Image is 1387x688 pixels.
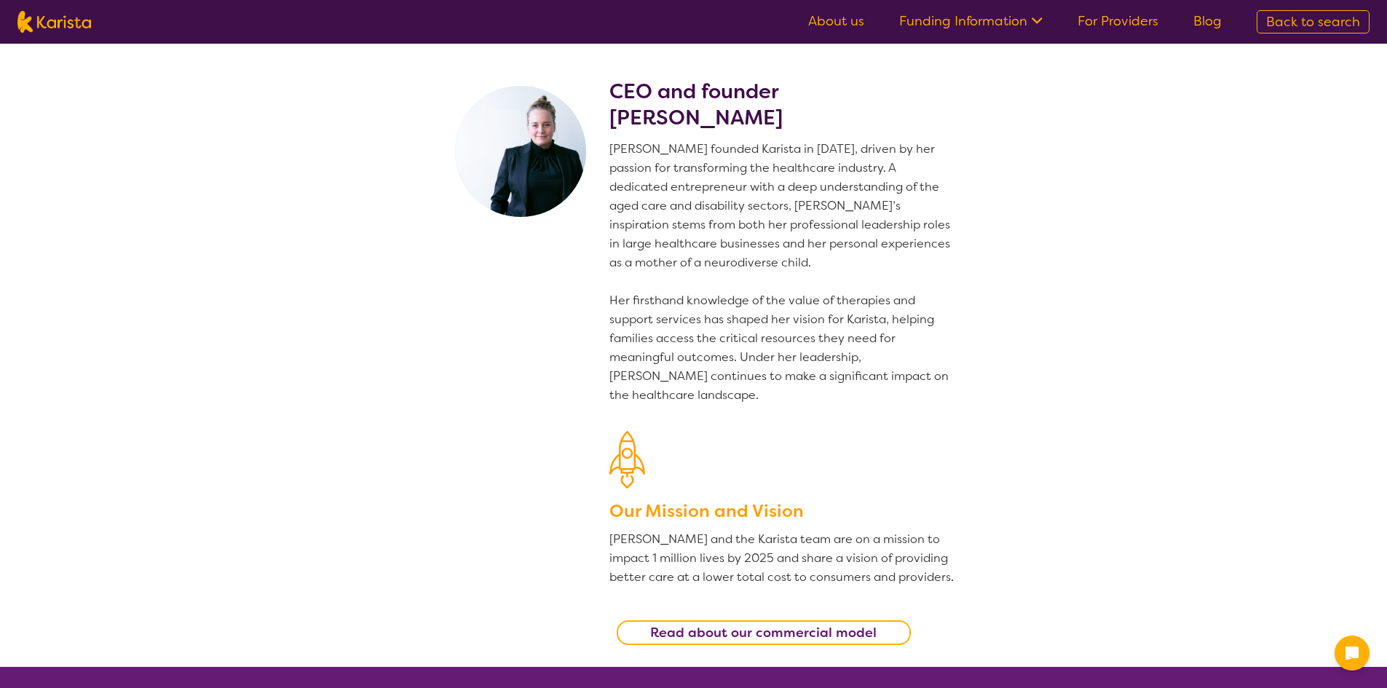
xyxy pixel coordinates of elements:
img: Karista logo [17,11,91,33]
p: [PERSON_NAME] founded Karista in [DATE], driven by her passion for transforming the healthcare in... [609,140,956,405]
b: Read about our commercial model [650,624,877,641]
h3: Our Mission and Vision [609,498,956,524]
a: For Providers [1078,12,1158,30]
h2: CEO and founder [PERSON_NAME] [609,79,956,131]
a: About us [808,12,864,30]
a: Blog [1193,12,1222,30]
p: [PERSON_NAME] and the Karista team are on a mission to impact 1 million lives by 2025 and share a... [609,530,956,587]
a: Back to search [1257,10,1370,33]
span: Back to search [1266,13,1360,31]
img: Our Mission [609,431,645,489]
a: Funding Information [899,12,1043,30]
